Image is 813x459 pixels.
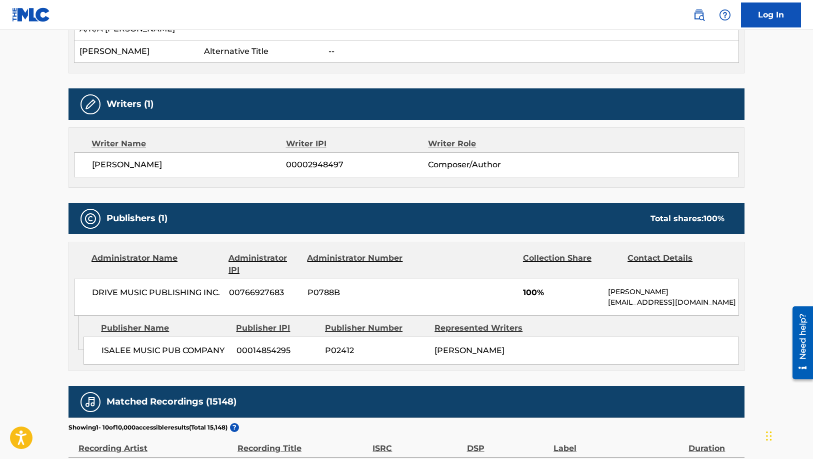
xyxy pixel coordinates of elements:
[84,396,96,408] img: Matched Recordings
[785,303,813,383] iframe: Resource Center
[553,432,683,455] div: Label
[230,423,239,432] span: ?
[101,345,229,357] span: ISALEE MUSIC PUB COMPANY
[650,213,724,225] div: Total shares:
[236,345,317,357] span: 00014854295
[84,98,96,110] img: Writers
[101,322,228,334] div: Publisher Name
[91,252,221,276] div: Administrator Name
[523,287,600,299] span: 100%
[323,40,739,63] td: --
[78,432,232,455] div: Recording Artist
[715,5,735,25] div: Help
[428,159,557,171] span: Composer/Author
[428,138,557,150] div: Writer Role
[627,252,724,276] div: Contact Details
[286,138,428,150] div: Writer IPI
[236,322,317,334] div: Publisher IPI
[307,252,404,276] div: Administrator Number
[74,40,199,63] td: [PERSON_NAME]
[325,322,427,334] div: Publisher Number
[467,432,548,455] div: DSP
[434,346,504,355] span: [PERSON_NAME]
[228,252,299,276] div: Administrator IPI
[12,7,50,22] img: MLC Logo
[84,213,96,225] img: Publishers
[106,213,167,224] h5: Publishers (1)
[766,421,772,451] div: Drag
[229,287,300,299] span: 00766927683
[106,396,236,408] h5: Matched Recordings (15148)
[689,5,709,25] a: Public Search
[608,287,738,297] p: [PERSON_NAME]
[237,432,367,455] div: Recording Title
[434,322,536,334] div: Represented Writers
[92,287,221,299] span: DRIVE MUSIC PUBLISHING INC.
[91,138,286,150] div: Writer Name
[372,432,461,455] div: ISRC
[741,2,801,27] a: Log In
[68,423,227,432] p: Showing 1 - 10 of 10,000 accessible results (Total 15,148 )
[286,159,428,171] span: 00002948497
[199,40,323,63] td: Alternative Title
[693,9,705,21] img: search
[688,432,739,455] div: Duration
[703,214,724,223] span: 100 %
[106,98,153,110] h5: Writers (1)
[92,159,286,171] span: [PERSON_NAME]
[763,411,813,459] iframe: Chat Widget
[325,345,427,357] span: P02412
[307,287,404,299] span: P0788B
[608,297,738,308] p: [EMAIL_ADDRESS][DOMAIN_NAME]
[719,9,731,21] img: help
[523,252,620,276] div: Collection Share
